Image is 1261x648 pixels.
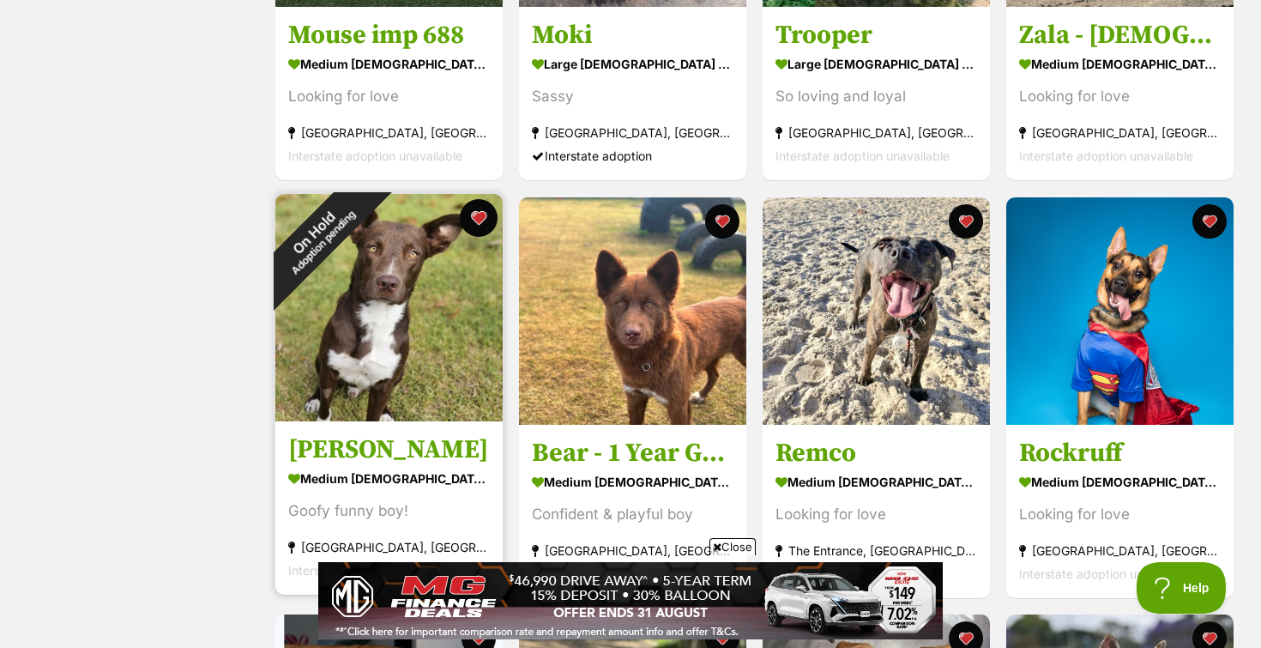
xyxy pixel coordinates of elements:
[318,562,943,639] iframe: Advertisement
[1019,437,1221,469] h3: Rockruff
[288,500,490,523] div: Goofy funny boy!
[288,52,490,77] div: medium [DEMOGRAPHIC_DATA] Dog
[1019,149,1193,164] span: Interstate adoption unavailable
[275,421,503,595] a: [PERSON_NAME] medium [DEMOGRAPHIC_DATA] Dog Goofy funny boy! [GEOGRAPHIC_DATA], [GEOGRAPHIC_DATA]...
[532,52,733,77] div: large [DEMOGRAPHIC_DATA] Dog
[288,433,490,466] h3: [PERSON_NAME]
[288,536,490,559] div: [GEOGRAPHIC_DATA], [GEOGRAPHIC_DATA]
[532,122,733,145] div: [GEOGRAPHIC_DATA], [GEOGRAPHIC_DATA]
[288,122,490,145] div: [GEOGRAPHIC_DATA], [GEOGRAPHIC_DATA]
[763,424,990,598] a: Remco medium [DEMOGRAPHIC_DATA] Dog Looking for love The Entrance, [GEOGRAPHIC_DATA] Interstate a...
[775,503,977,526] div: Looking for love
[1137,562,1227,614] iframe: Help Scout Beacon - Open
[519,424,746,598] a: Bear - 1 Year German Shepherd X medium [DEMOGRAPHIC_DATA] Dog Confident & playful boy [GEOGRAPHIC...
[288,149,462,164] span: Interstate adoption unavailable
[1019,539,1221,562] div: [GEOGRAPHIC_DATA], [GEOGRAPHIC_DATA]
[532,437,733,469] h3: Bear - 1 Year German Shepherd X
[532,539,733,562] div: [GEOGRAPHIC_DATA], [GEOGRAPHIC_DATA]
[288,20,490,52] h3: Mouse imp 688
[275,408,503,425] a: On HoldAdoption pending
[1019,469,1221,494] div: medium [DEMOGRAPHIC_DATA] Dog
[775,469,977,494] div: medium [DEMOGRAPHIC_DATA] Dog
[288,466,490,491] div: medium [DEMOGRAPHIC_DATA] Dog
[949,204,983,239] button: favourite
[1019,503,1221,526] div: Looking for love
[532,503,733,526] div: Confident & playful boy
[289,208,358,276] span: Adoption pending
[1019,566,1193,581] span: Interstate adoption unavailable
[288,563,462,578] span: Interstate adoption unavailable
[275,194,503,421] img: Bertie
[460,199,498,237] button: favourite
[275,7,503,181] a: Mouse imp 688 medium [DEMOGRAPHIC_DATA] Dog Looking for love [GEOGRAPHIC_DATA], [GEOGRAPHIC_DATA]...
[532,145,733,168] div: Interstate adoption
[1019,20,1221,52] h3: Zala - [DEMOGRAPHIC_DATA] Border Collie x Kelpie
[775,86,977,109] div: So loving and loyal
[705,204,739,239] button: favourite
[1006,197,1234,425] img: Rockruff
[532,469,733,494] div: medium [DEMOGRAPHIC_DATA] Dog
[1006,424,1234,598] a: Rockruff medium [DEMOGRAPHIC_DATA] Dog Looking for love [GEOGRAPHIC_DATA], [GEOGRAPHIC_DATA] Inte...
[243,161,393,312] div: On Hold
[763,7,990,181] a: Trooper large [DEMOGRAPHIC_DATA] Dog So loving and loyal [GEOGRAPHIC_DATA], [GEOGRAPHIC_DATA] Int...
[519,7,746,181] a: Moki large [DEMOGRAPHIC_DATA] Dog Sassy [GEOGRAPHIC_DATA], [GEOGRAPHIC_DATA] Interstate adoption ...
[763,197,990,425] img: Remco
[775,122,977,145] div: [GEOGRAPHIC_DATA], [GEOGRAPHIC_DATA]
[1019,52,1221,77] div: medium [DEMOGRAPHIC_DATA] Dog
[775,437,977,469] h3: Remco
[532,86,733,109] div: Sassy
[519,197,746,425] img: Bear - 1 Year German Shepherd X
[709,538,756,555] span: Close
[1019,122,1221,145] div: [GEOGRAPHIC_DATA], [GEOGRAPHIC_DATA]
[1192,204,1227,239] button: favourite
[775,149,950,164] span: Interstate adoption unavailable
[288,86,490,109] div: Looking for love
[1006,7,1234,181] a: Zala - [DEMOGRAPHIC_DATA] Border Collie x Kelpie medium [DEMOGRAPHIC_DATA] Dog Looking for love [...
[775,20,977,52] h3: Trooper
[775,539,977,562] div: The Entrance, [GEOGRAPHIC_DATA]
[775,52,977,77] div: large [DEMOGRAPHIC_DATA] Dog
[1019,86,1221,109] div: Looking for love
[532,20,733,52] h3: Moki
